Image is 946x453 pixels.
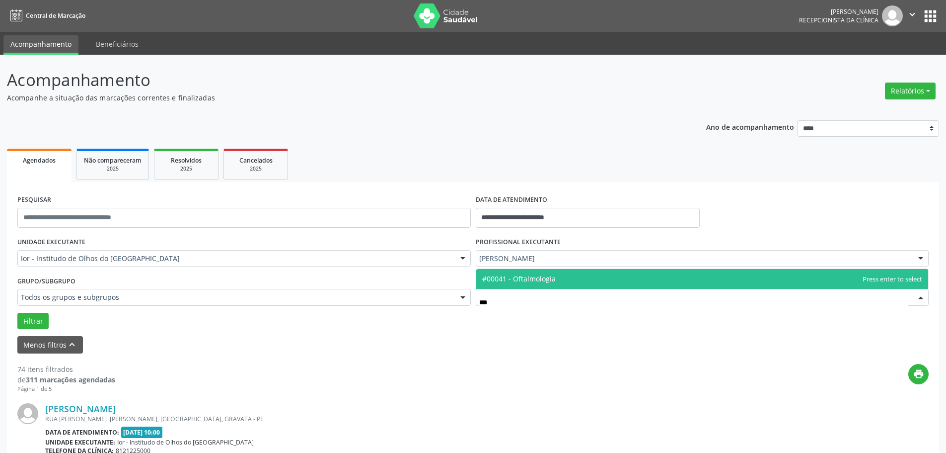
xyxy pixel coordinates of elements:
[706,120,794,133] p: Ano de acompanhamento
[907,9,918,20] i: 
[161,165,211,173] div: 2025
[117,438,254,447] span: Ior - Institudo de Olhos do [GEOGRAPHIC_DATA]
[17,235,85,250] label: UNIDADE EXECUTANTE
[45,428,119,437] b: Data de atendimento:
[479,254,909,264] span: [PERSON_NAME]
[17,385,115,393] div: Página 1 de 5
[3,35,78,55] a: Acompanhamento
[89,35,146,53] a: Beneficiários
[17,336,83,354] button: Menos filtroskeyboard_arrow_up
[7,68,659,92] p: Acompanhamento
[799,7,878,16] div: [PERSON_NAME]
[17,364,115,374] div: 74 itens filtrados
[17,313,49,330] button: Filtrar
[26,11,85,20] span: Central de Marcação
[171,156,202,165] span: Resolvidos
[231,165,281,173] div: 2025
[7,92,659,103] p: Acompanhe a situação das marcações correntes e finalizadas
[7,7,85,24] a: Central de Marcação
[476,235,561,250] label: PROFISSIONAL EXECUTANTE
[17,374,115,385] div: de
[17,403,38,424] img: img
[239,156,273,165] span: Cancelados
[23,156,56,165] span: Agendados
[482,274,556,283] span: #00041 - Oftalmologia
[17,273,75,289] label: Grupo/Subgrupo
[67,339,77,350] i: keyboard_arrow_up
[21,292,450,302] span: Todos os grupos e subgrupos
[476,192,547,208] label: DATA DE ATENDIMENTO
[45,403,116,414] a: [PERSON_NAME]
[882,5,903,26] img: img
[45,415,780,423] div: RUA [PERSON_NAME] .[PERSON_NAME], [GEOGRAPHIC_DATA], GRAVATA - PE
[84,156,142,165] span: Não compareceram
[121,427,163,438] span: [DATE] 10:00
[908,364,929,384] button: print
[26,375,115,384] strong: 311 marcações agendadas
[913,368,924,379] i: print
[885,83,936,99] button: Relatórios
[17,192,51,208] label: PESQUISAR
[903,5,922,26] button: 
[922,7,939,25] button: apps
[84,165,142,173] div: 2025
[799,16,878,24] span: Recepcionista da clínica
[21,254,450,264] span: Ior - Institudo de Olhos do [GEOGRAPHIC_DATA]
[45,438,115,447] b: Unidade executante:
